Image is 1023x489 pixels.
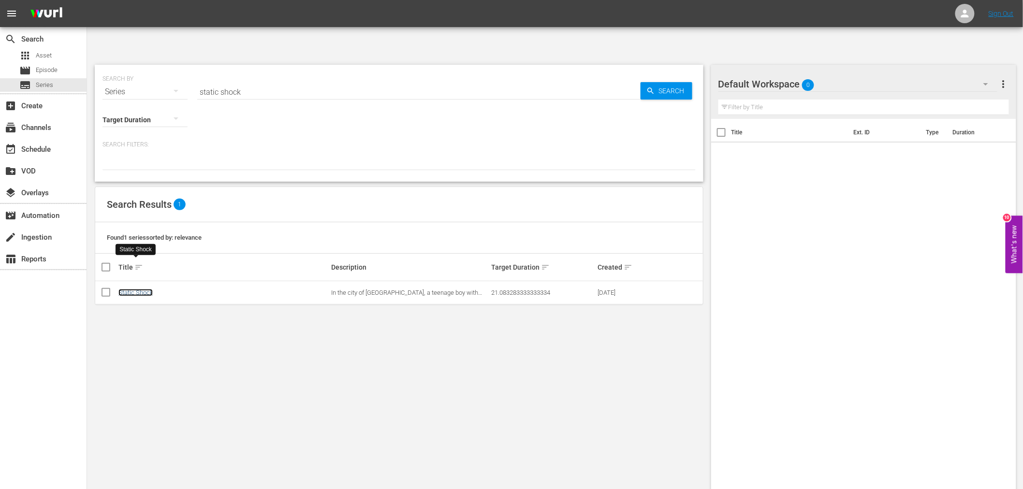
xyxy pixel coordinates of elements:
span: Reports [5,253,16,265]
div: Series [102,78,188,105]
span: Series [19,79,31,91]
a: Static Shock [118,289,153,296]
span: Asset [19,50,31,61]
button: Open Feedback Widget [1006,216,1023,273]
span: Channels [5,122,16,133]
span: Search Results [107,199,172,210]
th: Duration [947,119,1005,146]
div: Target Duration [491,261,595,273]
span: Search [655,82,692,100]
div: 10 [1003,214,1011,222]
span: Automation [5,210,16,221]
button: Search [641,82,692,100]
button: more_vert [997,72,1009,96]
span: Series [36,80,53,90]
span: Ingestion [5,231,16,243]
a: Sign Out [989,10,1014,17]
th: Title [731,119,848,146]
div: Created [598,261,648,273]
span: sort [134,263,143,272]
span: more_vert [997,78,1009,90]
div: Static Shock [119,245,152,254]
span: Schedule [5,144,16,155]
p: Search Filters: [102,141,696,149]
span: Episode [19,65,31,76]
div: Description [332,263,488,271]
div: 21.083283333333334 [491,289,595,296]
img: ans4CAIJ8jUAAAAAAAAAAAAAAAAAAAAAAAAgQb4GAAAAAAAAAAAAAAAAAAAAAAAAJMjXAAAAAAAAAAAAAAAAAAAAAAAAgAT5G... [23,2,70,25]
span: In the city of [GEOGRAPHIC_DATA], a teenage boy with electricity based powers, with the help of h... [332,289,482,311]
span: VOD [5,165,16,177]
span: Asset [36,51,52,60]
th: Type [920,119,947,146]
div: Title [118,261,329,273]
span: 1 [174,199,186,210]
th: Ext. ID [848,119,920,146]
span: 0 [802,75,814,95]
span: Search [5,33,16,45]
div: [DATE] [598,289,648,296]
span: sort [624,263,632,272]
div: Default Workspace [718,71,998,98]
span: Overlays [5,187,16,199]
span: sort [541,263,550,272]
span: Found 1 series sorted by: relevance [107,234,202,241]
span: menu [6,8,17,19]
span: Create [5,100,16,112]
span: Episode [36,65,58,75]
